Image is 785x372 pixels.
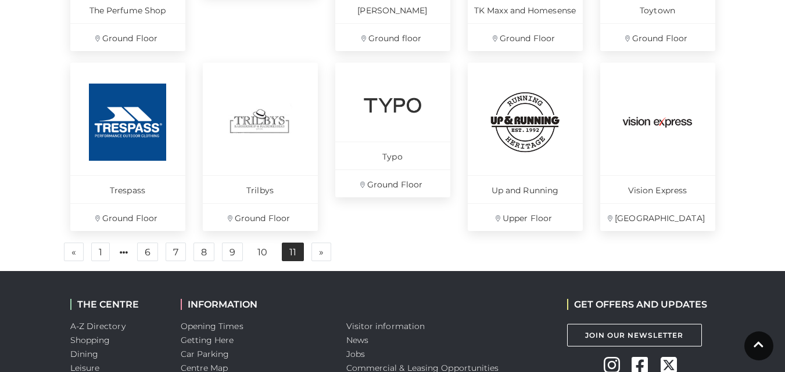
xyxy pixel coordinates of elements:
a: Previous [64,243,84,261]
p: Trespass [70,175,185,203]
a: 8 [193,243,214,261]
p: Ground Floor [600,23,715,51]
p: Ground floor [335,23,450,51]
p: Ground Floor [70,203,185,231]
a: Trespass Ground Floor [70,63,185,231]
p: Vision Express [600,175,715,203]
a: Getting Here [181,335,234,345]
p: [GEOGRAPHIC_DATA] [600,203,715,231]
p: Ground Floor [335,169,450,197]
a: 11 [282,243,304,261]
a: 9 [222,243,243,261]
a: Car Parking [181,349,230,359]
p: Typo [335,142,450,169]
a: Next [311,243,331,261]
p: Up and Running [468,175,583,203]
a: Up and Running Upper Floor [468,63,583,231]
p: Ground Floor [468,23,583,51]
h2: GET OFFERS AND UPDATES [567,299,707,310]
a: Typo Ground Floor [335,63,450,197]
p: Ground Floor [203,203,318,231]
a: 6 [137,243,158,261]
a: A-Z Directory [70,321,126,331]
a: 1 [91,243,110,261]
a: Jobs [346,349,365,359]
h2: INFORMATION [181,299,329,310]
a: Opening Times [181,321,243,331]
a: Vision Express [GEOGRAPHIC_DATA] [600,63,715,231]
a: 7 [166,243,186,261]
p: Ground Floor [70,23,185,51]
p: Trilbys [203,175,318,203]
a: Trilbys Ground Floor [203,63,318,231]
span: « [71,248,76,256]
p: Upper Floor [468,203,583,231]
a: Join Our Newsletter [567,324,702,346]
a: News [346,335,368,345]
h2: THE CENTRE [70,299,163,310]
a: 10 [250,243,274,262]
span: » [319,248,324,256]
a: Dining [70,349,99,359]
a: Visitor information [346,321,425,331]
a: Shopping [70,335,110,345]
